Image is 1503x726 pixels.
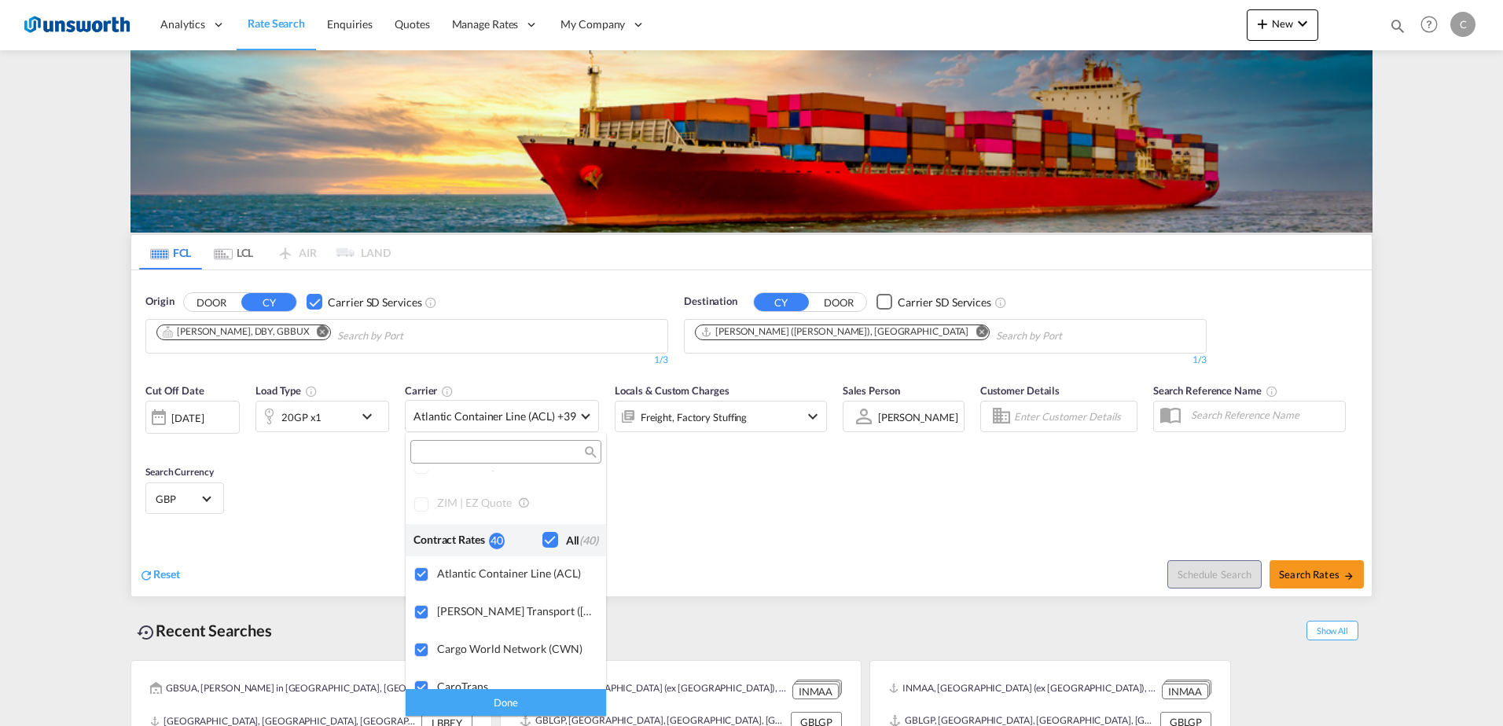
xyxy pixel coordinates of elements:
[413,532,489,548] div: Contract Rates
[437,604,593,618] div: Baker Transport (GB) | Direct
[437,566,593,580] div: Atlantic Container Line (ACL)
[518,496,532,510] md-icon: s18 icon-information-outline
[437,496,593,511] div: ZIM | eZ Quote
[437,680,593,693] div: CaroTrans
[583,446,595,458] md-icon: icon-magnify
[542,532,598,548] md-checkbox: Checkbox No Ink
[489,533,505,549] div: 40
[579,533,598,547] span: (40)
[566,533,598,548] div: All
[437,642,593,655] div: Cargo World Network (CWN)
[406,688,606,716] div: Done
